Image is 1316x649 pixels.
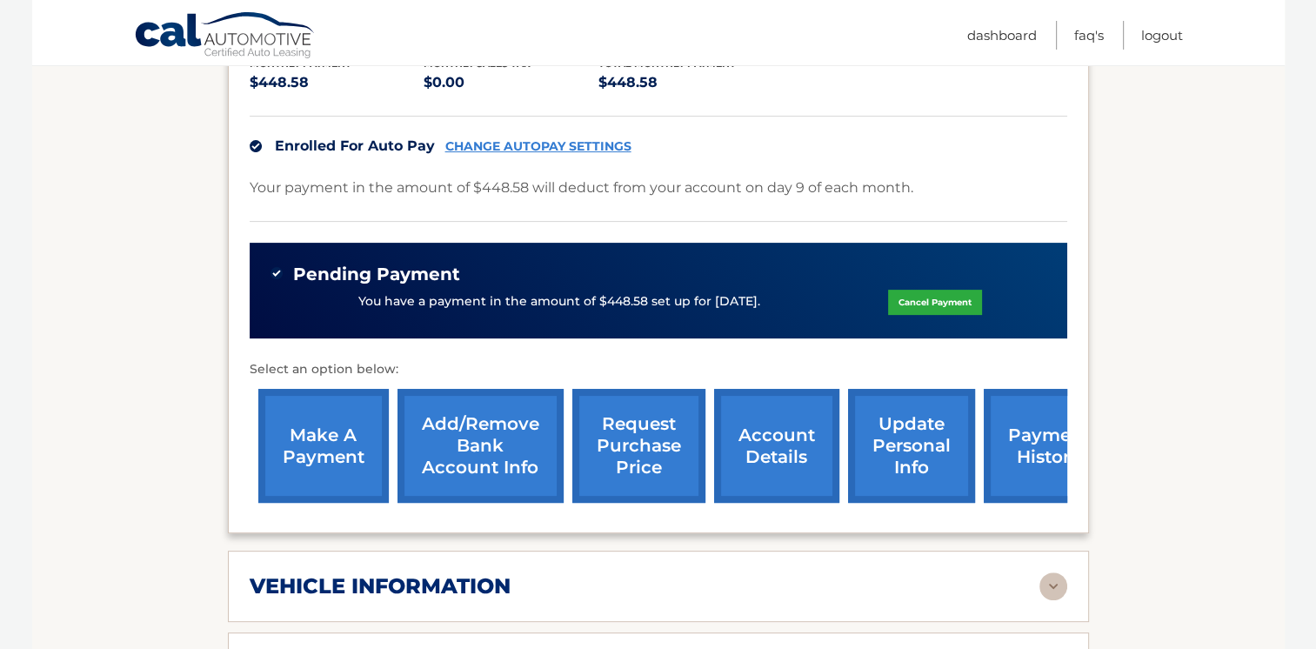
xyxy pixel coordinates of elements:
[397,389,564,503] a: Add/Remove bank account info
[250,140,262,152] img: check.svg
[714,389,839,503] a: account details
[250,359,1067,380] p: Select an option below:
[424,70,598,95] p: $0.00
[967,21,1037,50] a: Dashboard
[888,290,982,315] a: Cancel Payment
[358,292,760,311] p: You have a payment in the amount of $448.58 set up for [DATE].
[848,389,975,503] a: update personal info
[293,264,460,285] span: Pending Payment
[598,70,773,95] p: $448.58
[134,11,317,62] a: Cal Automotive
[250,176,913,200] p: Your payment in the amount of $448.58 will deduct from your account on day 9 of each month.
[1141,21,1183,50] a: Logout
[445,139,631,154] a: CHANGE AUTOPAY SETTINGS
[250,573,511,599] h2: vehicle information
[258,389,389,503] a: make a payment
[984,389,1114,503] a: payment history
[271,267,283,279] img: check-green.svg
[250,70,424,95] p: $448.58
[275,137,435,154] span: Enrolled For Auto Pay
[1074,21,1104,50] a: FAQ's
[572,389,705,503] a: request purchase price
[1039,572,1067,600] img: accordion-rest.svg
